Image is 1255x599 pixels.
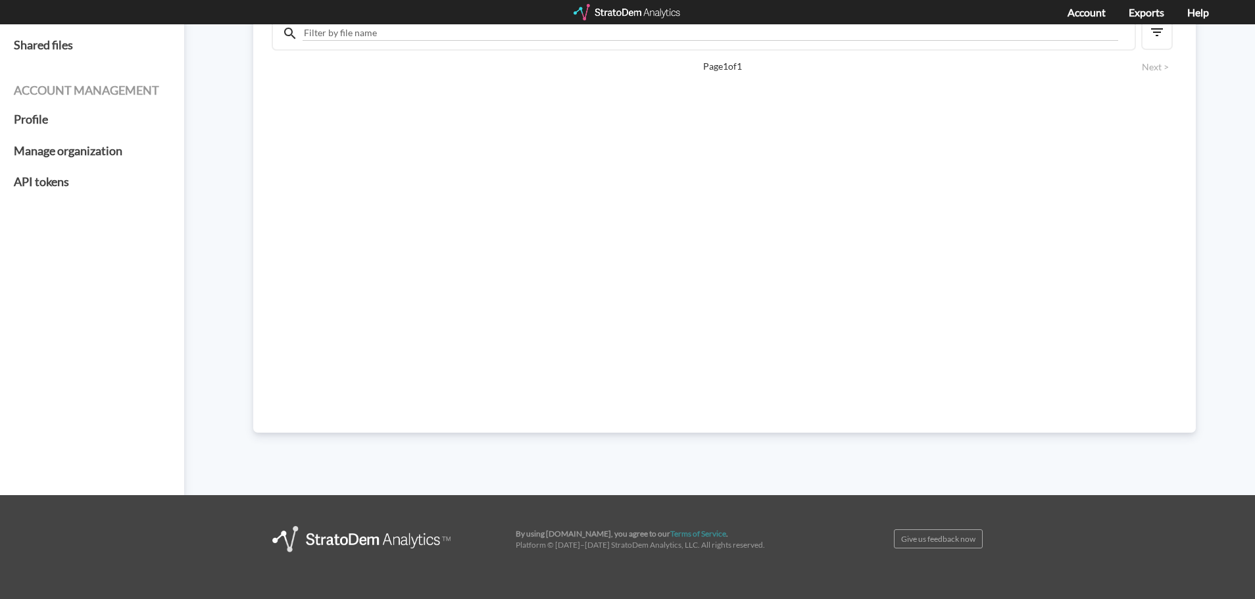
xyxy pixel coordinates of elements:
[14,135,170,167] a: Manage organization
[506,528,810,550] div: Platform © [DATE]–[DATE] StratoDem Analytics, LLC. All rights reserved.
[14,104,170,135] a: Profile
[670,529,726,539] a: Terms of Service
[1187,6,1209,18] a: Help
[516,529,728,539] strong: By using [DOMAIN_NAME], you agree to our .
[14,30,170,61] a: Shared files
[14,84,170,97] h4: Account management
[318,60,1127,73] span: Page 1 of 1
[894,529,983,548] a: Give us feedback now
[1129,6,1164,18] a: Exports
[303,26,1118,41] input: Filter by file name
[14,166,170,198] a: API tokens
[1068,6,1106,18] a: Account
[1138,60,1173,74] button: Next >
